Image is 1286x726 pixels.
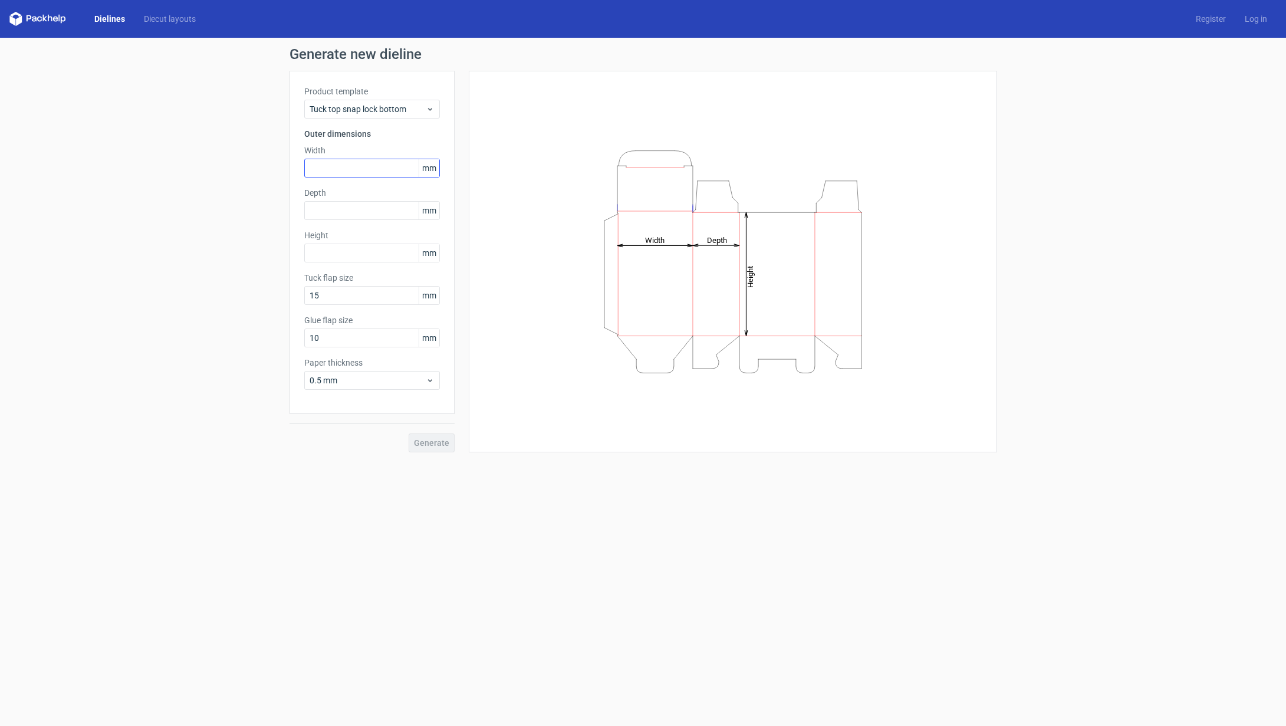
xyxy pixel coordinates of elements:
[290,47,997,61] h1: Generate new dieline
[419,159,439,177] span: mm
[304,272,440,284] label: Tuck flap size
[419,329,439,347] span: mm
[304,86,440,97] label: Product template
[310,375,426,386] span: 0.5 mm
[304,187,440,199] label: Depth
[419,287,439,304] span: mm
[85,13,134,25] a: Dielines
[644,235,664,244] tspan: Width
[134,13,205,25] a: Diecut layouts
[1235,13,1277,25] a: Log in
[419,202,439,219] span: mm
[304,357,440,369] label: Paper thickness
[304,144,440,156] label: Width
[419,244,439,262] span: mm
[1186,13,1235,25] a: Register
[707,235,727,244] tspan: Depth
[304,229,440,241] label: Height
[304,314,440,326] label: Glue flap size
[304,128,440,140] h3: Outer dimensions
[310,103,426,115] span: Tuck top snap lock bottom
[746,265,755,287] tspan: Height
